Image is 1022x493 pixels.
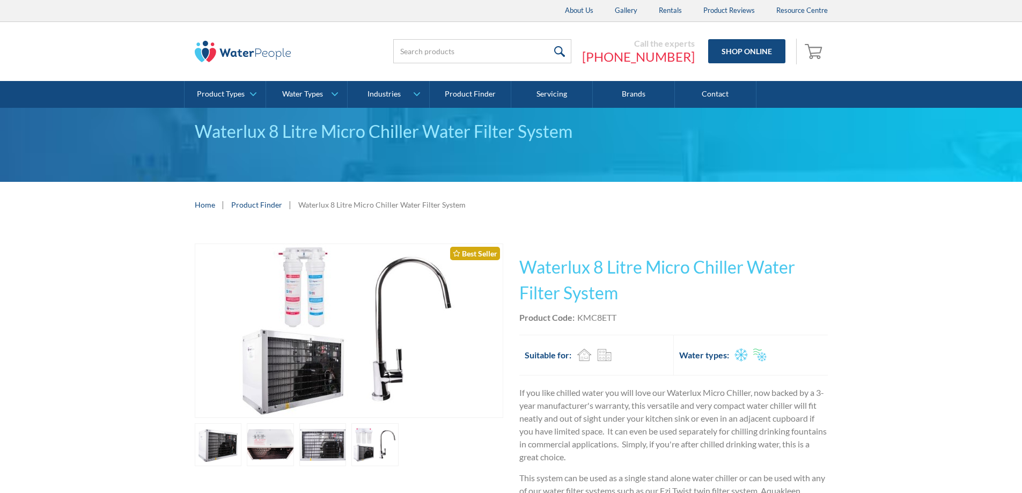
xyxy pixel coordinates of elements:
h1: Waterlux 8 Litre Micro Chiller Water Filter System [519,254,828,306]
div: Call the experts [582,38,695,49]
img: The Water People [195,41,291,62]
div: | [288,198,293,211]
a: Home [195,199,215,210]
span: [PHONE_NUMBER] [582,49,695,64]
a: Shop Online [708,39,785,63]
a: [PHONE_NUMBER] [582,49,695,65]
input: Search products [393,39,571,63]
div: Water Types [282,90,323,99]
div: Product Types [197,90,245,99]
h2: Water types: [679,349,729,362]
a: open lightbox [195,423,242,466]
div: Industries [367,90,401,99]
a: Open empty cart [802,39,828,64]
a: Contact [675,81,756,108]
div: Waterlux 8 Litre Micro Chiller Water Filter System [195,119,828,144]
p: If you like chilled water you will love our Waterlux Micro Chiller, now backed by a 3-year manufa... [519,386,828,463]
div: Best Seller [450,247,500,260]
a: Industries [348,81,429,108]
div: KMC8ETT [577,311,616,324]
img: Waterlux 8 Litre Micro Chiller Water Filter System [219,244,479,417]
img: shopping cart [805,42,825,60]
a: Product Finder [430,81,511,108]
a: open lightbox [299,423,347,466]
a: open lightbox [247,423,294,466]
a: Servicing [511,81,593,108]
div: Waterlux 8 Litre Micro Chiller Water Filter System [298,199,466,210]
a: open lightbox [195,244,503,418]
div: | [220,198,226,211]
a: Product Types [185,81,266,108]
a: Water Types [266,81,347,108]
h2: Suitable for: [525,349,571,362]
a: Product Finder [231,199,282,210]
a: open lightbox [351,423,399,466]
a: Brands [593,81,674,108]
strong: Product Code: [519,312,575,322]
